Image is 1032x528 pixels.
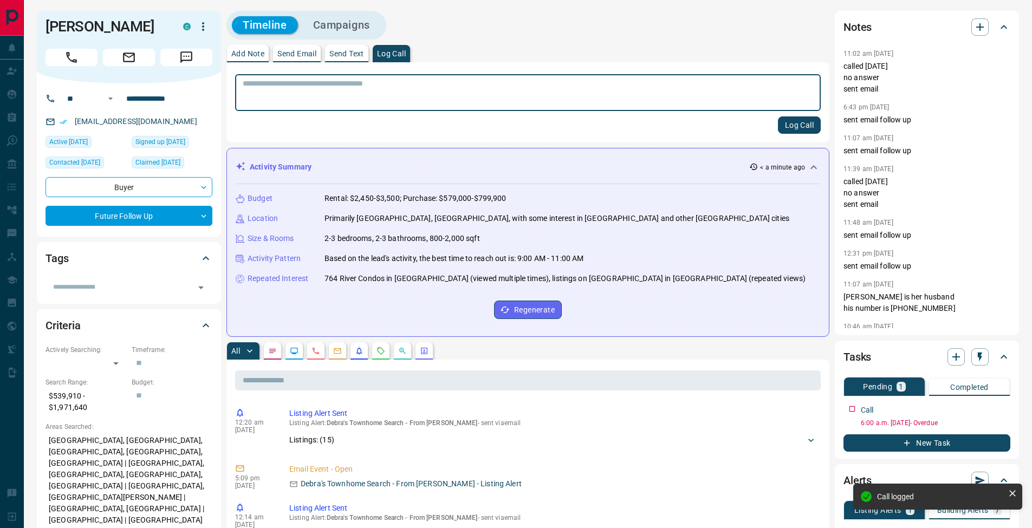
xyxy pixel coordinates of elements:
[327,419,478,427] span: Debra's Townhome Search - From [PERSON_NAME]
[103,49,155,66] span: Email
[329,50,364,57] p: Send Text
[235,482,273,490] p: [DATE]
[290,347,298,355] svg: Lead Browsing Activity
[420,347,429,355] svg: Agent Actions
[75,117,197,126] a: [EMAIL_ADDRESS][DOMAIN_NAME]
[843,145,1010,157] p: sent email follow up
[861,418,1010,428] p: 6:00 a.m. [DATE] - Overdue
[160,49,212,66] span: Message
[46,136,126,151] div: Fri Sep 12 2025
[46,422,212,432] p: Areas Searched:
[301,478,522,490] p: Debra's Townhome Search - From [PERSON_NAME] - Listing Alert
[843,250,893,257] p: 12:31 pm [DATE]
[289,408,816,419] p: Listing Alert Sent
[289,434,334,446] p: Listings: ( 15 )
[289,503,816,514] p: Listing Alert Sent
[843,434,1010,452] button: New Task
[46,317,81,334] h2: Criteria
[398,347,407,355] svg: Opportunities
[843,260,1010,272] p: sent email follow up
[311,347,320,355] svg: Calls
[760,162,805,172] p: < a minute ago
[324,213,789,224] p: Primarily [GEOGRAPHIC_DATA], [GEOGRAPHIC_DATA], with some interest in [GEOGRAPHIC_DATA] and other...
[268,347,277,355] svg: Notes
[248,193,272,204] p: Budget
[877,492,1004,501] div: Call logged
[289,430,816,450] div: Listings: (15)
[843,61,1010,95] p: called [DATE] no answer sent email
[46,245,212,271] div: Tags
[950,383,989,391] p: Completed
[377,347,385,355] svg: Requests
[231,50,264,57] p: Add Note
[193,280,209,295] button: Open
[231,347,240,355] p: All
[289,419,816,427] p: Listing Alert : - sent via email
[843,134,893,142] p: 11:07 am [DATE]
[49,136,88,147] span: Active [DATE]
[235,419,273,426] p: 12:20 am
[377,50,406,57] p: Log Call
[324,273,806,284] p: 764 River Condos in [GEOGRAPHIC_DATA] (viewed multiple times), listings on [GEOGRAPHIC_DATA] in [...
[236,157,820,177] div: Activity Summary< a minute ago
[843,348,871,366] h2: Tasks
[248,233,294,244] p: Size & Rooms
[232,16,298,34] button: Timeline
[843,467,1010,493] div: Alerts
[248,273,308,284] p: Repeated Interest
[46,250,68,267] h2: Tags
[861,405,874,416] p: Call
[843,14,1010,40] div: Notes
[46,345,126,355] p: Actively Searching:
[863,383,892,390] p: Pending
[333,347,342,355] svg: Emails
[899,383,903,390] p: 1
[843,230,1010,241] p: sent email follow up
[494,301,562,319] button: Regenerate
[46,206,212,226] div: Future Follow Up
[778,116,821,134] button: Log Call
[302,16,381,34] button: Campaigns
[46,387,126,416] p: $539,910 - $1,971,640
[235,426,273,434] p: [DATE]
[46,157,126,172] div: Fri Sep 05 2025
[235,513,273,521] p: 12:14 am
[46,312,212,338] div: Criteria
[277,50,316,57] p: Send Email
[183,23,191,30] div: condos.ca
[843,291,1010,314] p: [PERSON_NAME] is her husband his number is [PHONE_NUMBER]
[843,114,1010,126] p: sent email follow up
[327,514,478,522] span: Debra's Townhome Search - From [PERSON_NAME]
[843,344,1010,370] div: Tasks
[843,176,1010,210] p: called [DATE] no answer sent email
[46,49,98,66] span: Call
[248,213,278,224] p: Location
[132,377,212,387] p: Budget:
[843,50,893,57] p: 11:02 am [DATE]
[60,118,67,126] svg: Email Verified
[843,323,893,330] p: 10:46 am [DATE]
[843,281,893,288] p: 11:07 am [DATE]
[843,219,893,226] p: 11:48 am [DATE]
[132,345,212,355] p: Timeframe:
[324,253,583,264] p: Based on the lead's activity, the best time to reach out is: 9:00 AM - 11:00 AM
[289,464,816,475] p: Email Event - Open
[235,474,273,482] p: 5:09 pm
[132,136,212,151] div: Thu Jul 04 2024
[46,377,126,387] p: Search Range:
[248,253,301,264] p: Activity Pattern
[49,157,100,168] span: Contacted [DATE]
[289,514,816,522] p: Listing Alert : - sent via email
[355,347,364,355] svg: Listing Alerts
[843,18,872,36] h2: Notes
[132,157,212,172] div: Fri Jul 05 2024
[843,472,872,489] h2: Alerts
[104,92,117,105] button: Open
[135,157,180,168] span: Claimed [DATE]
[135,136,185,147] span: Signed up [DATE]
[46,177,212,197] div: Buyer
[46,18,167,35] h1: [PERSON_NAME]
[324,233,480,244] p: 2-3 bedrooms, 2-3 bathrooms, 800-2,000 sqft
[843,165,893,173] p: 11:39 am [DATE]
[324,193,507,204] p: Rental: $2,450-$3,500; Purchase: $579,000-$799,900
